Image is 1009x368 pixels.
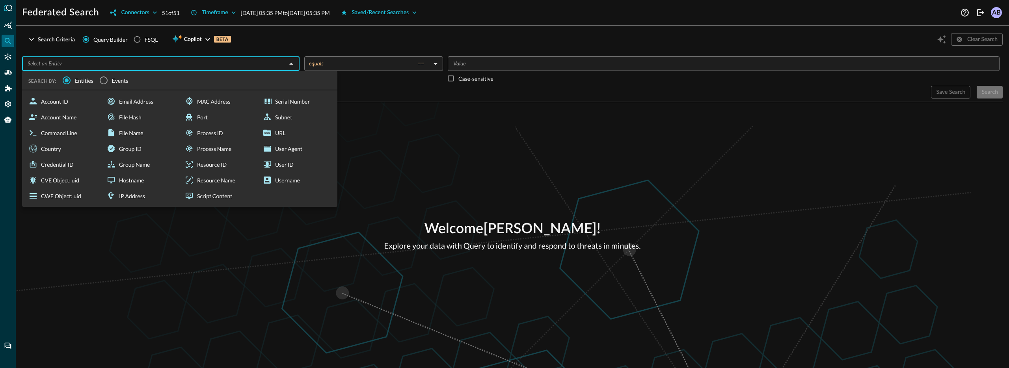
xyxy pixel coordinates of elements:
span: Query Builder [93,35,128,44]
p: Case-sensitive [458,74,493,83]
div: equals [309,60,430,67]
div: File Name [103,125,178,141]
button: Saved/Recent Searches [336,6,422,19]
p: 51 of 51 [162,9,180,17]
p: [DATE] 05:35 PM to [DATE] 05:35 PM [241,9,330,17]
button: Timeframe [186,6,241,19]
p: Welcome [PERSON_NAME] ! [384,219,641,240]
div: Process ID [181,125,256,141]
div: Group Name [103,156,178,172]
div: Resource Name [181,172,256,188]
div: CWE Object: uid [25,188,100,204]
span: equals [309,60,324,67]
div: Username [259,172,334,188]
div: Group ID [103,141,178,156]
div: Pipelines [2,66,14,79]
button: Search Criteria [22,33,80,46]
button: Close [286,58,297,69]
div: Summary Insights [2,19,14,32]
div: Federated Search [2,35,14,47]
button: Logout [974,6,987,19]
div: Command Line [25,125,100,141]
p: Explore your data with Query to identify and respond to threats in minutes. [384,240,641,252]
input: Select an Entity [24,59,284,69]
div: Process Name [181,141,256,156]
div: CVE Object: uid [25,172,100,188]
div: User ID [259,156,334,172]
div: IP Address [103,188,178,204]
p: BETA [214,36,231,43]
button: Connectors [105,6,162,19]
span: Events [112,76,128,85]
div: AB [991,7,1002,18]
div: Port [181,109,256,125]
div: Hostname [103,172,178,188]
input: Value [450,59,996,69]
div: Addons [2,82,15,95]
h1: Federated Search [22,6,99,19]
div: MAC Address [181,93,256,109]
div: Query Agent [2,113,14,126]
div: Email Address [103,93,178,109]
span: Entities [75,76,93,85]
div: Subnet [259,109,334,125]
div: URL [259,125,334,141]
button: Help [959,6,971,19]
span: SEARCH BY: [28,78,56,84]
div: Serial Number [259,93,334,109]
span: == [418,60,424,67]
div: Chat [2,340,14,352]
div: User Agent [259,141,334,156]
div: Credential ID [25,156,100,172]
div: FSQL [145,35,158,44]
div: File Hash [103,109,178,125]
div: Country [25,141,100,156]
div: Settings [2,98,14,110]
div: Script Content [181,188,256,204]
div: Account ID [25,93,100,109]
div: Account Name [25,109,100,125]
div: Connectors [2,50,14,63]
div: Resource ID [181,156,256,172]
span: Copilot [184,35,202,45]
button: CopilotBETA [167,33,235,46]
